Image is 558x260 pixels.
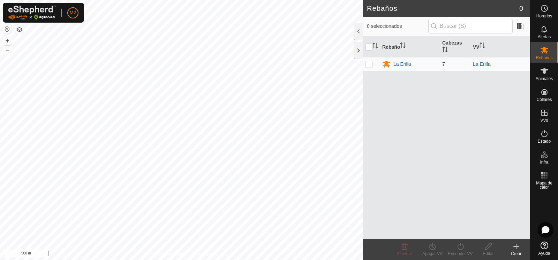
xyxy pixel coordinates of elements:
font: Alertas [538,34,551,39]
button: – [3,46,12,54]
font: + [6,37,9,44]
a: Política de Privacidad [145,251,186,257]
input: Buscar (S) [428,19,513,33]
font: – [6,46,9,53]
font: Infra [540,160,548,165]
font: Rebaños [536,55,552,60]
font: Collares [536,97,552,102]
font: Ayuda [538,251,550,256]
button: Capas del Mapa [15,25,24,34]
font: Mapa de calor [536,181,552,190]
a: Contáctanos [194,251,217,257]
font: Contáctanos [194,252,217,257]
p-sorticon: Activar para ordenar [400,44,406,49]
font: Encender VV [448,251,473,256]
font: Apagar VV [422,251,443,256]
font: 0 seleccionados [367,23,402,29]
font: Eliminar [397,251,412,256]
font: La Erilla [393,61,411,67]
font: Editar [483,251,493,256]
font: Estado [538,139,551,144]
font: 0 [519,5,523,12]
a: La Erilla [473,61,491,67]
font: VV [473,44,480,49]
p-sorticon: Activar para ordenar [442,48,448,53]
p-sorticon: Activar para ordenar [480,44,485,49]
p-sorticon: Activar para ordenar [372,44,378,49]
font: VVs [540,118,548,123]
font: Animales [536,76,553,81]
font: M2 [69,10,76,15]
font: Rebaños [367,5,398,12]
font: Cabezas [442,40,462,46]
img: Logotipo de Gallagher [8,6,56,20]
button: Restablecer mapa [3,25,12,33]
font: Horarios [536,14,552,18]
font: Política de Privacidad [145,252,186,257]
button: + [3,37,12,45]
font: 7 [442,61,445,67]
font: Crear [511,251,521,256]
font: Rebaño [382,44,400,49]
a: Ayuda [530,239,558,258]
